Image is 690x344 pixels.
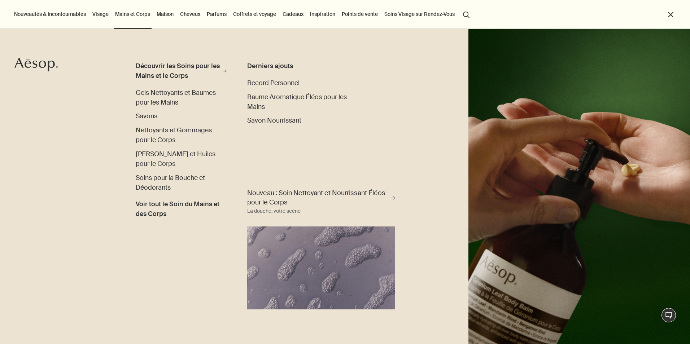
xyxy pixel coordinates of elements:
[136,125,227,145] a: Nettoyants et Gommages pour le Corps
[136,111,157,121] a: Savons
[155,9,175,19] a: Maison
[136,197,227,219] a: Voir tout le Soin du Mains et des Corps
[114,9,152,19] a: Mains et Corps
[179,9,202,19] a: Cheveux
[13,56,60,75] a: Aesop
[245,187,397,309] a: Nouveau : Soin Nettoyant et Nourrissant Éléos pour le Corps La douche, votre scèneBody cleanser f...
[247,207,301,216] div: La douche, votre scène
[136,61,227,84] a: Découvrir les Soins pour les Mains et le Corps
[247,79,300,87] span: Record Personnel
[247,93,347,111] span: Baume Aromatique Éléos pour les Mains
[247,92,358,112] a: Baume Aromatique Éléos pour les Mains
[247,116,301,125] span: Savon Nourrissant
[136,88,216,107] span: Gels Nettoyants et Baumes pour les Mains
[136,173,205,192] span: Soins pour la Bouche et Déodorants
[309,9,337,19] a: Inspiration
[460,7,473,21] button: Lancer une recherche
[205,9,228,19] a: Parfums
[14,57,58,72] svg: Aesop
[383,9,456,19] a: Soins Visage sur Rendez-Vous
[136,126,212,144] span: Nettoyants et Gommages pour le Corps
[136,199,227,219] span: Voir tout le Soin du Mains et des Corps
[13,9,87,19] button: Nouveautés & Incontournables
[232,9,278,19] a: Coffrets et voyage
[136,149,227,169] a: [PERSON_NAME] et Huiles pour le Corps
[136,88,227,107] a: Gels Nettoyants et Baumes pour les Mains
[247,61,358,71] div: Derniers ajouts
[340,9,379,19] button: Points de vente
[136,61,222,81] div: Découvrir les Soins pour les Mains et le Corps
[247,116,301,125] a: Savon Nourrissant
[468,29,690,344] img: A hand holding the pump dispensing Geranium Leaf Body Balm on to hand.
[281,9,305,19] a: Cadeaux
[136,150,215,168] span: Baumes et Huiles pour le Corps
[247,189,389,207] span: Nouveau : Soin Nettoyant et Nourrissant Éléos pour le Corps
[136,173,227,193] a: Soins pour la Bouche et Déodorants
[661,308,676,322] button: Chat en direct
[667,10,675,19] button: Fermer le menu
[91,9,110,19] a: Visage
[247,78,300,88] a: Record Personnel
